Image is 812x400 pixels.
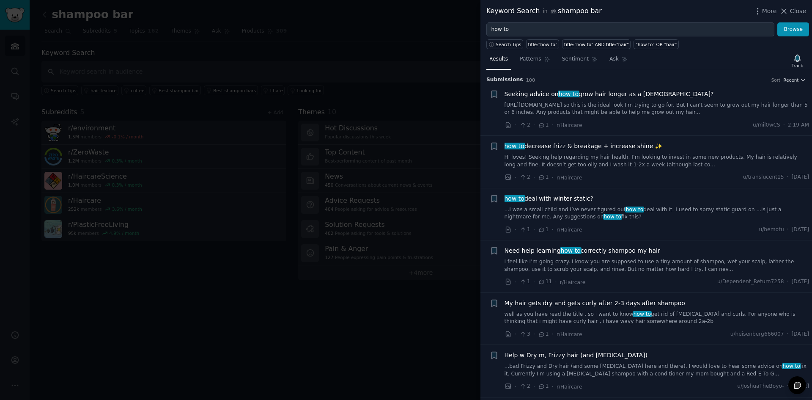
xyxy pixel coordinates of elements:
span: how to [782,363,801,369]
span: how to [504,195,525,202]
div: title:"how to" [528,41,557,47]
span: 1 [519,278,530,286]
a: Results [486,52,511,70]
div: "how to" OR "hair" [636,41,677,47]
span: Seeking advice on grow hair longer as a [DEMOGRAPHIC_DATA]? [505,90,714,99]
span: u/mil0wCS [753,121,780,129]
span: · [533,278,535,287]
span: · [552,121,554,130]
span: decrease frizz & breakage + increase shine ✨ [505,142,662,151]
span: 100 [526,77,535,83]
span: u/translucent15 [743,174,784,181]
a: ...I was a small child and I’ve never figured outhow todeal with it. I used to spray static guard... [505,206,809,221]
span: r/Haircare [557,384,582,390]
a: title:"how to" [526,39,559,49]
span: 1 [538,226,549,234]
span: 2 [519,174,530,181]
span: r/Haircare [557,331,582,337]
span: how to [558,91,579,97]
span: how to [560,247,582,254]
span: [DATE] [792,278,809,286]
a: well as you have read the title , so i want to knowhow toget rid of [MEDICAL_DATA] and curls. For... [505,311,809,326]
span: 1 [519,226,530,234]
span: Ask [609,55,619,63]
span: · [533,121,535,130]
span: 2:19 AM [788,121,809,129]
a: Help w Dry m, Frizzy hair (and [MEDICAL_DATA]) [505,351,647,360]
input: Try a keyword related to your business [486,22,774,37]
button: Search Tips [486,39,523,49]
span: 1 [538,174,549,181]
span: how to [603,214,622,220]
span: · [533,173,535,182]
span: Close [790,7,806,16]
a: I feel like I’m going crazy. I know you are supposed to use a tiny amount of shampoo, wet your sc... [505,258,809,273]
span: 2 [519,383,530,390]
span: in [543,8,547,15]
span: u/heisenberg666007 [730,331,784,338]
span: [DATE] [792,174,809,181]
span: [DATE] [792,331,809,338]
span: · [552,382,554,391]
span: r/Haircare [557,122,582,128]
span: u/Dependent_Return7258 [717,278,784,286]
span: · [787,226,789,234]
span: r/Haircare [557,227,582,233]
span: · [515,330,516,339]
span: r/Haircare [557,175,582,181]
span: how to [633,311,652,317]
span: · [533,225,535,234]
span: Patterns [520,55,541,63]
a: how todeal with winter static? [505,194,593,203]
span: 1 [538,383,549,390]
span: · [533,382,535,391]
span: 11 [538,278,552,286]
span: u/JoshuaTheBoyo- [737,383,784,390]
a: My hair gets dry and gets curly after 2-3 days after shampoo [505,299,685,308]
span: · [552,330,554,339]
span: · [787,331,789,338]
button: Browse [777,22,809,37]
button: Recent [783,77,806,83]
span: 1 [538,331,549,338]
a: Need help learninghow tocorrectly shampoo my hair [505,246,660,255]
span: how to [625,207,644,212]
span: · [515,121,516,130]
div: Sort [771,77,781,83]
span: [DATE] [792,226,809,234]
span: r/Haircare [560,279,586,285]
span: · [787,278,789,286]
a: Seeking advice onhow togrow hair longer as a [DEMOGRAPHIC_DATA]? [505,90,714,99]
div: Track [792,63,803,69]
span: · [515,382,516,391]
span: 3 [519,331,530,338]
span: · [533,330,535,339]
span: Need help learning correctly shampoo my hair [505,246,660,255]
span: · [787,383,789,390]
span: · [552,225,554,234]
button: More [753,7,777,16]
div: Keyword Search shampoo bar [486,6,602,17]
span: · [515,278,516,287]
span: · [787,174,789,181]
a: [URL][DOMAIN_NAME] so this is the ideal look I'm trying to go for. But I can't seem to grow out m... [505,102,809,116]
button: Track [789,52,806,70]
button: Close [779,7,806,16]
span: deal with winter static? [505,194,593,203]
span: · [515,225,516,234]
span: · [783,121,785,129]
a: Hi loves! Seeking help regarding my hair health. I’m looking to invest in some new products. My h... [505,154,809,168]
a: title:"how to" AND title:"hair" [562,39,631,49]
div: title:"how to" AND title:"hair" [564,41,629,47]
a: "how to" OR "hair" [634,39,678,49]
span: Submission s [486,76,523,84]
a: Patterns [517,52,553,70]
a: Ask [606,52,631,70]
span: Recent [783,77,798,83]
span: Results [489,55,508,63]
a: Sentiment [559,52,601,70]
span: Sentiment [562,55,589,63]
span: · [552,173,554,182]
